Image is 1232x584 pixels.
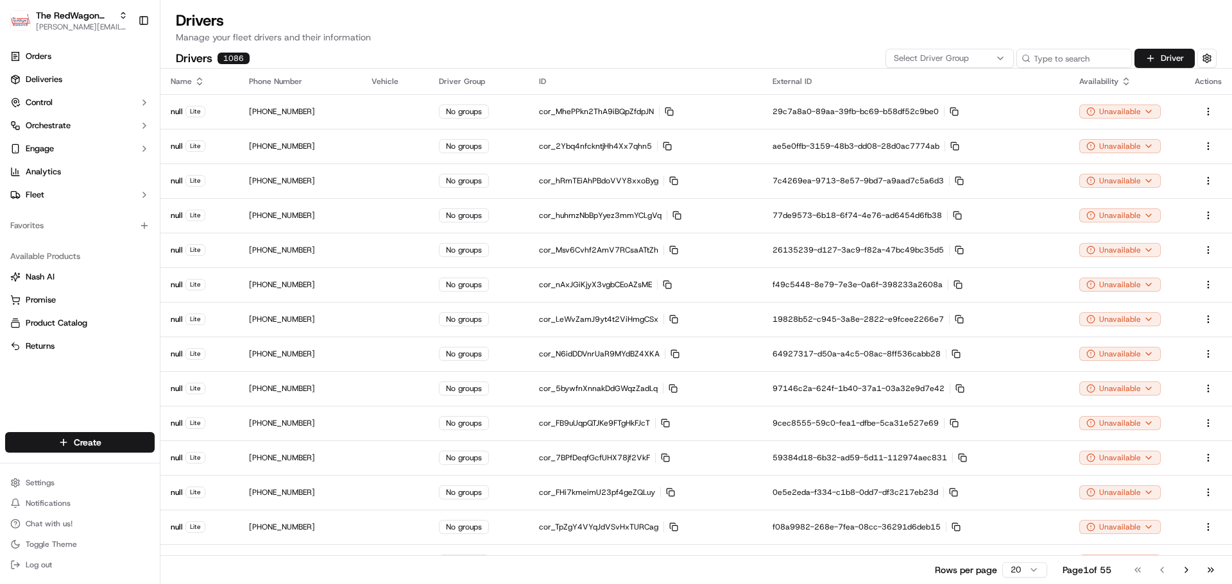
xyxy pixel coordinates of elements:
[539,76,752,87] div: ID
[26,340,55,352] span: Returns
[176,10,1217,31] h1: Drivers
[5,432,155,453] button: Create
[439,416,489,430] div: No groups
[1079,278,1161,292] button: Unavailable
[1079,312,1161,326] div: Unavailable
[185,521,205,533] div: Lite
[439,139,489,153] div: No groups
[5,69,155,90] a: Deliveries
[171,453,183,463] p: null
[1195,76,1222,87] div: Actions
[249,279,351,290] p: [PHONE_NUMBER]
[439,76,518,87] div: Driver Group
[539,522,752,532] p: cor_TpZgY4VYqJdVSvHxTURCag
[185,175,205,187] div: Lite
[1079,485,1161,499] button: Unavailable
[539,245,752,255] p: cor_Msv6Cvhf2AmV7RCsaATtZh
[249,453,351,463] p: [PHONE_NUMBER]
[539,141,752,151] p: cor_2Ybq4nfckntjHh4Xx7qhn5
[439,485,489,499] div: No groups
[171,106,183,117] p: null
[1079,520,1161,534] button: Unavailable
[1079,381,1161,396] button: Unavailable
[1079,555,1161,569] div: Unavailable
[894,53,969,64] span: Select Driver Group
[539,176,752,186] p: cor_hRmTEiAhPBdoVVY8xxoByg
[185,313,205,325] div: Lite
[218,53,250,64] div: 1086
[773,210,1059,221] p: 77de9573-6b18-6f74-4e76-ad6454d6fb38
[36,22,128,32] button: [PERSON_NAME][EMAIL_ADDRESS][DOMAIN_NAME]
[5,92,155,113] button: Control
[1079,208,1161,222] button: Unavailable
[249,245,351,255] p: [PHONE_NUMBER]
[5,494,155,512] button: Notifications
[1016,49,1132,68] input: Type to search
[539,418,752,428] p: cor_FB9uUqpQTJKe9FTgHkFJcT
[439,555,489,569] div: No groups
[439,347,489,361] div: No groups
[26,539,77,549] span: Toggle Theme
[5,115,155,136] button: Orchestrate
[26,143,54,154] span: Engage
[249,176,351,186] p: [PHONE_NUMBER]
[5,535,155,553] button: Toggle Theme
[773,522,1059,532] p: f08a9982-268e-7fea-08cc-36291d6deb15
[26,97,53,108] span: Control
[1134,49,1195,68] button: Driver
[10,10,31,31] img: The RedWagon Delivers
[372,76,418,87] div: Vehicle
[1079,416,1161,430] div: Unavailable
[773,418,1059,428] p: 9cec8555-59c0-fea1-dfbe-5ca31e527e69
[26,294,56,306] span: Promise
[773,453,1059,463] p: 59384d18-6b32-ad59-5d11-112974aec831
[185,452,205,463] div: Lite
[249,106,351,117] p: [PHONE_NUMBER]
[1079,104,1161,119] div: Unavailable
[5,215,155,236] div: Favorites
[26,478,55,488] span: Settings
[1079,347,1161,361] div: Unavailable
[439,104,489,119] div: No groups
[74,436,101,449] span: Create
[171,314,183,324] p: null
[773,383,1059,394] p: 97146c2a-624f-1b40-37a1-03a32e9d7e42
[5,515,155,533] button: Chat with us!
[439,243,489,257] div: No groups
[249,141,351,151] p: [PHONE_NUMBER]
[185,279,205,290] div: Lite
[5,162,155,182] a: Analytics
[249,487,351,497] p: [PHONE_NUMBER]
[5,185,155,205] button: Fleet
[886,49,1014,68] button: Select Driver Group
[249,314,351,324] p: [PHONE_NUMBER]
[439,312,489,326] div: No groups
[249,522,351,532] p: [PHONE_NUMBER]
[439,208,489,222] div: No groups
[171,76,228,87] div: Name
[539,279,752,290] p: cor_nAxJGiKjyX3vgbCEoAZsME
[1079,76,1174,87] div: Availability
[171,383,183,394] p: null
[1079,139,1161,153] button: Unavailable
[1063,563,1111,576] div: Page 1 of 55
[773,245,1059,255] p: 26135239-d127-3ac9-f82a-47bc49bc35d5
[171,210,183,221] p: null
[26,271,55,283] span: Nash AI
[935,563,997,576] p: Rows per page
[185,348,205,360] div: Lite
[1079,451,1161,465] button: Unavailable
[5,474,155,492] button: Settings
[249,418,351,428] p: [PHONE_NUMBER]
[26,317,87,329] span: Product Catalog
[1079,243,1161,257] button: Unavailable
[171,349,183,359] p: null
[171,141,183,151] p: null
[5,46,155,67] a: Orders
[36,9,114,22] span: The RedWagon Delivers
